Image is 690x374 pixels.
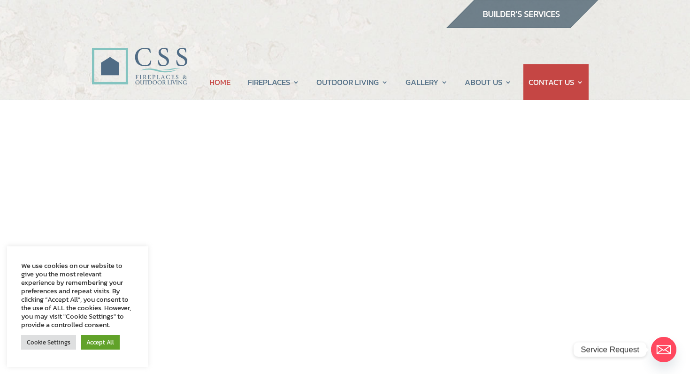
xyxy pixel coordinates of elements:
a: GALLERY [406,64,448,100]
a: OUTDOOR LIVING [316,64,388,100]
a: Email [651,337,676,362]
a: ABOUT US [465,64,512,100]
a: builder services construction supply [445,19,598,31]
a: FIREPLACES [248,64,299,100]
a: HOME [209,64,230,100]
a: Accept All [81,335,120,350]
a: CONTACT US [529,64,583,100]
img: CSS Fireplaces & Outdoor Living (Formerly Construction Solutions & Supply)- Jacksonville Ormond B... [92,22,187,90]
a: Cookie Settings [21,335,76,350]
div: We use cookies on our website to give you the most relevant experience by remembering your prefer... [21,261,134,329]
